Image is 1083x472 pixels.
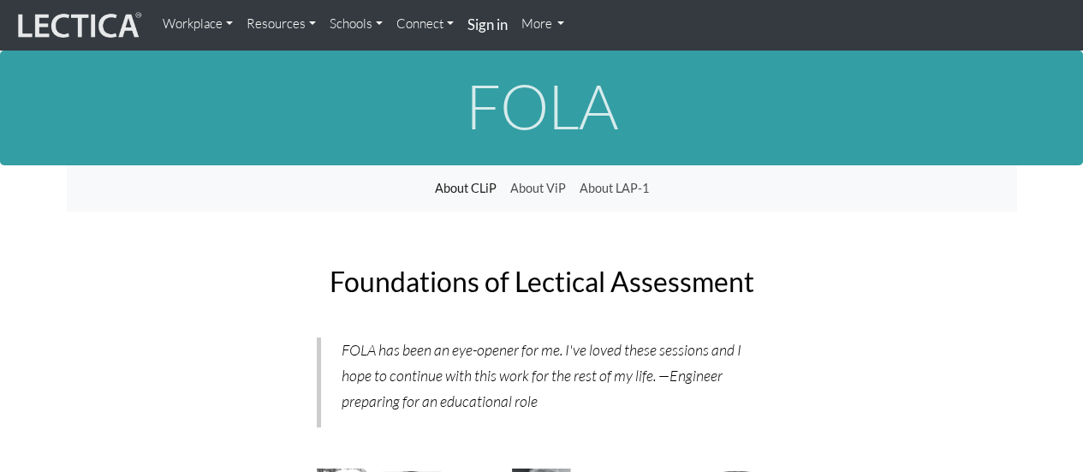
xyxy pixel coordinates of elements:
[515,7,572,41] a: More
[467,15,508,33] strong: Sign in
[428,172,503,205] a: About CLiP
[461,7,515,44] a: Sign in
[342,338,746,415] p: FOLA has been an eye-opener for me. I've loved these sessions and I hope to continue with this wo...
[390,7,461,41] a: Connect
[503,172,573,205] a: About ViP
[156,7,240,41] a: Workplace
[14,9,142,42] img: lecticalive
[240,7,323,41] a: Resources
[317,266,766,296] h2: Foundations of Lectical Assessment
[67,72,1017,140] h1: FOLA
[573,172,656,205] a: About LAP-1
[323,7,390,41] a: Schools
